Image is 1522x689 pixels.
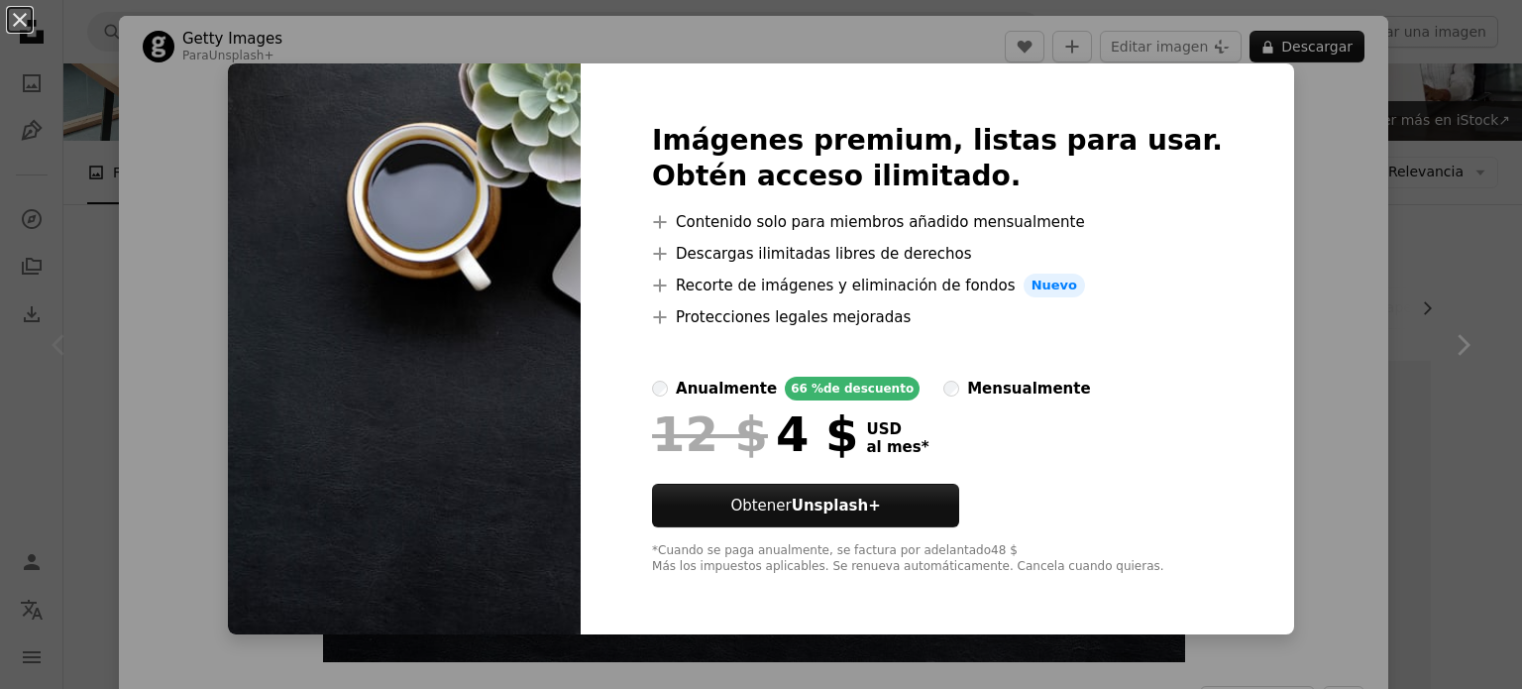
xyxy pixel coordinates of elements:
[228,63,581,634] img: premium_photo-1661324478087-65b970ea07fa
[652,242,1223,266] li: Descargas ilimitadas libres de derechos
[676,377,777,401] div: anualmente
[652,210,1223,234] li: Contenido solo para miembros añadido mensualmente
[652,408,858,460] div: 4 $
[866,438,928,456] span: al mes *
[652,484,959,527] button: ObtenerUnsplash+
[792,497,881,515] strong: Unsplash+
[866,420,928,438] span: USD
[785,377,920,401] div: 66 % de descuento
[652,543,1223,575] div: *Cuando se paga anualmente, se factura por adelantado 48 $ Más los impuestos aplicables. Se renue...
[652,381,668,397] input: anualmente66 %de descuento
[652,408,768,460] span: 12 $
[943,381,959,397] input: mensualmente
[967,377,1090,401] div: mensualmente
[652,305,1223,329] li: Protecciones legales mejoradas
[652,274,1223,297] li: Recorte de imágenes y eliminación de fondos
[652,123,1223,194] h2: Imágenes premium, listas para usar. Obtén acceso ilimitado.
[1024,274,1085,297] span: Nuevo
